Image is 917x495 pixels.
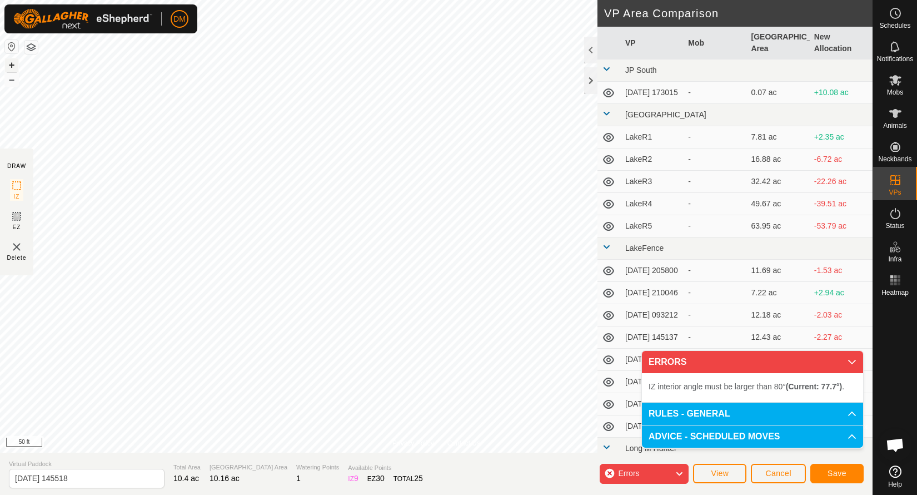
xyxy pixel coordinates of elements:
span: DM [173,13,186,25]
th: VP [621,27,684,60]
p-accordion-header: ADVICE - SCHEDULED MOVES [642,425,863,448]
span: Virtual Paddock [9,459,165,469]
td: [DATE] 081908 [621,393,684,415]
button: View [693,464,746,483]
td: [DATE] 093212 [621,304,684,326]
div: - [688,287,742,299]
span: Neckbands [878,156,911,162]
button: – [5,73,18,86]
button: Save [810,464,864,483]
td: 7.22 ac [747,282,810,304]
span: ADVICE - SCHEDULED MOVES [649,432,780,441]
th: Mob [684,27,746,60]
td: -39.51 ac [810,193,873,215]
td: [DATE] 205800 [621,260,684,282]
span: IZ interior angle must be larger than 80° . [649,382,844,391]
td: 16.88 ac [747,148,810,171]
td: LakeR1 [621,126,684,148]
td: +2.35 ac [810,126,873,148]
td: LakeR4 [621,193,684,215]
div: - [688,331,742,343]
td: 63.95 ac [747,215,810,237]
td: -0.4 ac [810,349,873,371]
button: Reset Map [5,40,18,53]
span: Help [888,481,902,488]
td: LakeR5 [621,215,684,237]
a: Help [873,461,917,492]
td: 11.69 ac [747,260,810,282]
span: Long M Hunter [625,444,677,453]
div: - [688,309,742,321]
td: [DATE] 210046 [621,282,684,304]
span: Delete [7,254,27,262]
span: [GEOGRAPHIC_DATA] [625,110,706,119]
span: 1 [296,474,301,483]
button: Map Layers [24,41,38,54]
td: -6.72 ac [810,148,873,171]
p-accordion-content: ERRORS [642,373,863,402]
span: 10.16 ac [210,474,240,483]
td: [DATE] 111915 [621,415,684,438]
td: 12.18 ac [747,304,810,326]
td: -2.27 ac [810,326,873,349]
h2: VP Area Comparison [604,7,873,20]
td: 12.43 ac [747,326,810,349]
p-accordion-header: RULES - GENERAL [642,403,863,425]
span: Errors [618,469,639,478]
div: IZ [348,473,358,484]
td: 32.42 ac [747,171,810,193]
div: - [688,87,742,98]
td: +10.08 ac [810,82,873,104]
a: Contact Us [447,438,480,448]
div: Open chat [879,428,912,462]
td: 7.81 ac [747,126,810,148]
img: VP [10,240,23,254]
td: 49.67 ac [747,193,810,215]
div: - [688,220,742,232]
span: 9 [354,474,358,483]
b: (Current: 77.7°) [786,382,842,391]
td: [DATE] 075434 [621,371,684,393]
div: DRAW [7,162,26,170]
td: [DATE] 115417 [621,349,684,371]
span: Notifications [877,56,913,62]
div: TOTAL [393,473,423,484]
th: [GEOGRAPHIC_DATA] Area [747,27,810,60]
div: - [688,131,742,143]
span: Cancel [765,469,791,478]
span: [GEOGRAPHIC_DATA] Area [210,463,287,472]
td: -53.79 ac [810,215,873,237]
span: Status [885,222,904,229]
span: Save [828,469,846,478]
span: 10.4 ac [173,474,199,483]
div: - [688,265,742,276]
td: 0.07 ac [747,82,810,104]
td: [DATE] 145137 [621,326,684,349]
div: EZ [367,473,385,484]
span: Heatmap [881,289,909,296]
span: 25 [414,474,423,483]
span: VPs [889,189,901,196]
div: - [688,154,742,165]
td: +2.94 ac [810,282,873,304]
td: -1.53 ac [810,260,873,282]
span: ERRORS [649,358,686,367]
span: Total Area [173,463,201,472]
div: - [688,198,742,210]
th: New Allocation [810,27,873,60]
span: Watering Points [296,463,339,472]
span: RULES - GENERAL [649,409,730,418]
td: [DATE] 173015 [621,82,684,104]
td: -2.03 ac [810,304,873,326]
span: View [711,469,729,478]
td: -22.26 ac [810,171,873,193]
button: + [5,58,18,72]
span: Mobs [887,89,903,96]
td: LakeR2 [621,148,684,171]
img: Gallagher Logo [13,9,152,29]
button: Cancel [751,464,806,483]
td: 10.55 ac [747,349,810,371]
span: Available Points [348,463,423,473]
td: LakeR3 [621,171,684,193]
div: - [688,176,742,187]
